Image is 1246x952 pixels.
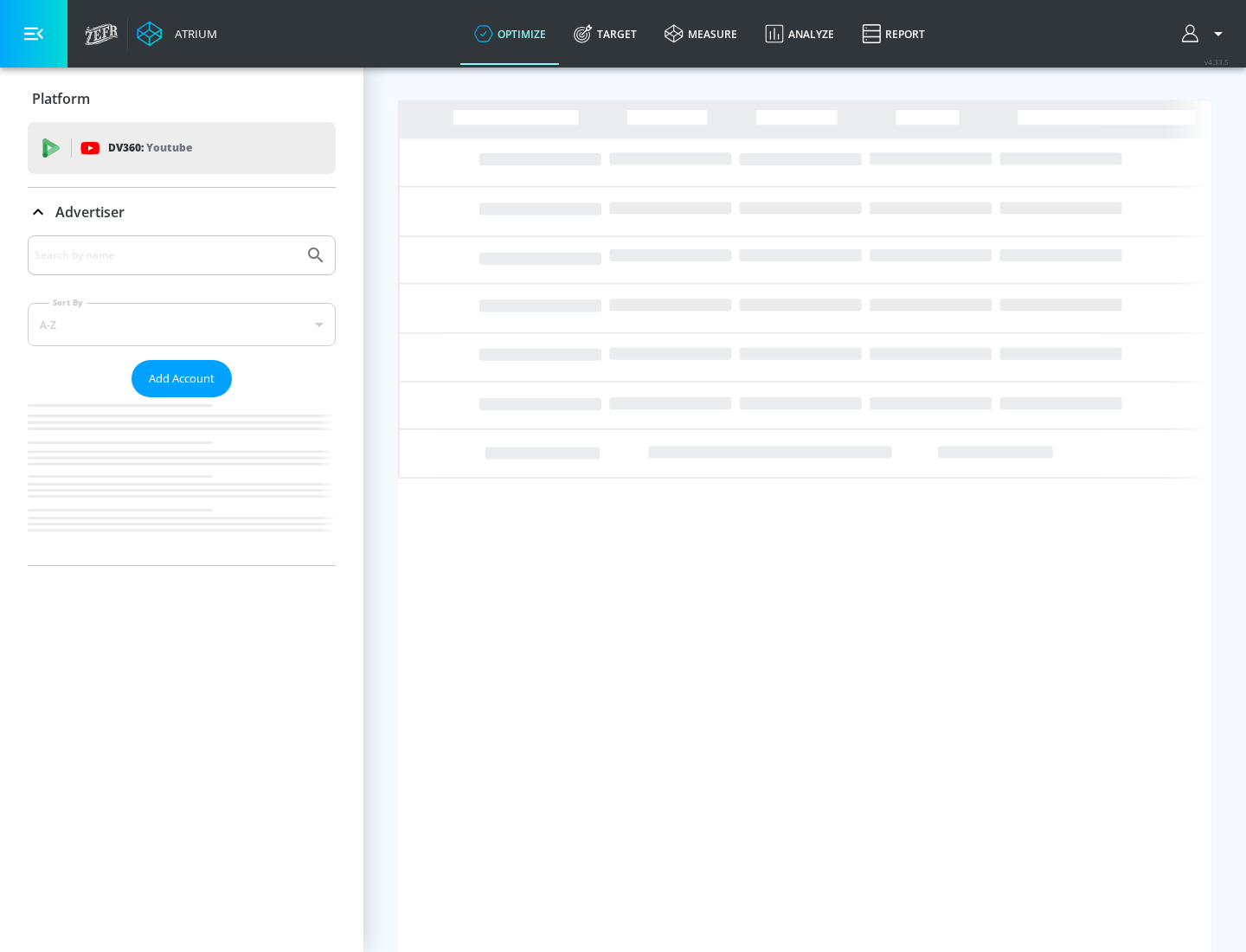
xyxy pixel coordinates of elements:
[168,26,217,42] div: Atrium
[651,3,751,65] a: measure
[28,397,336,565] nav: list of Advertiser
[28,235,336,565] div: Advertiser
[137,21,217,47] a: Atrium
[32,89,90,108] p: Platform
[751,3,848,65] a: Analyze
[35,244,297,267] input: Search by name
[28,303,336,346] div: A-Z
[108,138,192,158] p: DV360:
[28,122,336,174] div: DV360: Youtube
[49,297,87,308] label: Sort By
[848,3,939,65] a: Report
[1204,57,1229,67] span: v 4.33.5
[28,188,336,236] div: Advertiser
[28,74,336,123] div: Platform
[560,3,651,65] a: Target
[132,360,232,397] button: Add Account
[149,369,215,389] span: Add Account
[460,3,560,65] a: optimize
[146,138,192,157] p: Youtube
[55,203,125,222] p: Advertiser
